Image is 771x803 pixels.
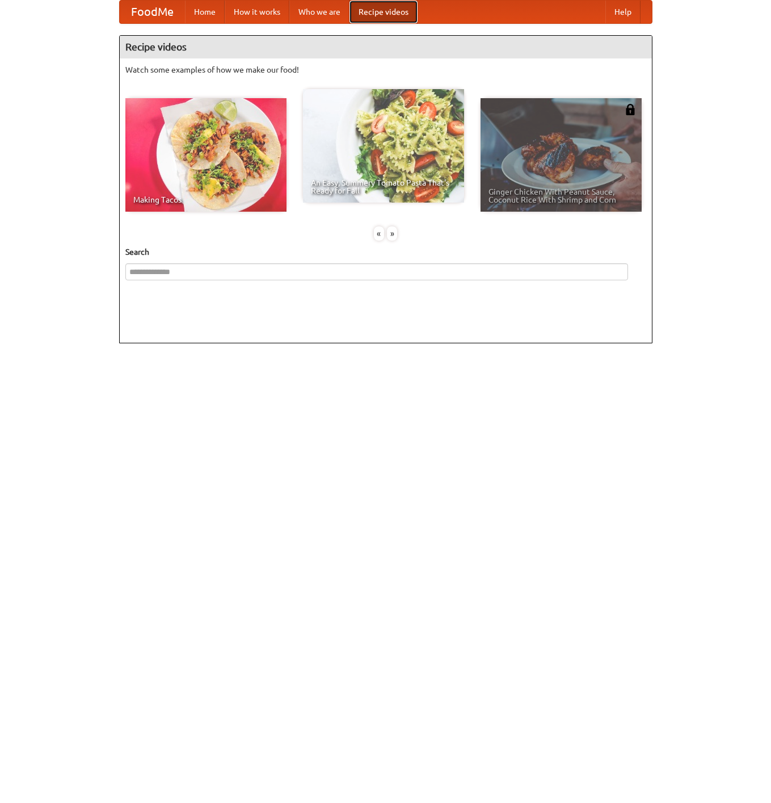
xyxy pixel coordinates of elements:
a: Help [605,1,641,23]
a: FoodMe [120,1,185,23]
h5: Search [125,246,646,258]
img: 483408.png [625,104,636,115]
a: Who we are [289,1,349,23]
h4: Recipe videos [120,36,652,58]
div: « [374,226,384,241]
span: Making Tacos [133,196,279,204]
span: An Easy, Summery Tomato Pasta That's Ready for Fall [311,179,456,195]
a: Making Tacos [125,98,287,212]
a: Recipe videos [349,1,418,23]
a: Home [185,1,225,23]
a: How it works [225,1,289,23]
div: » [387,226,397,241]
p: Watch some examples of how we make our food! [125,64,646,75]
a: An Easy, Summery Tomato Pasta That's Ready for Fall [303,89,464,203]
